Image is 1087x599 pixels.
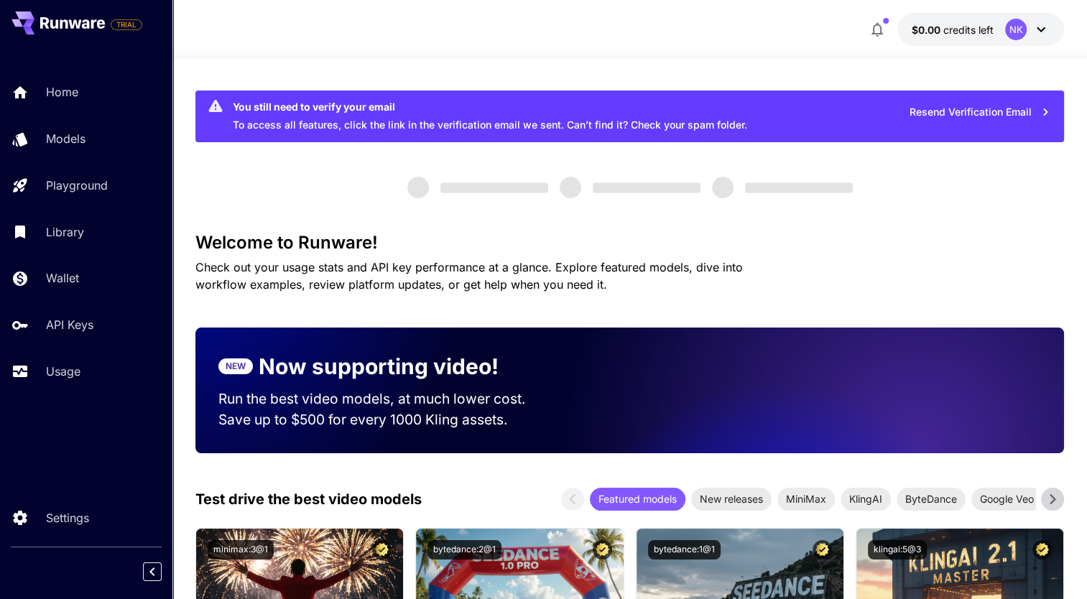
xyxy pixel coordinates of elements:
button: Certified Model – Vetted for best performance and includes a commercial license. [372,540,392,559]
span: KlingAI [841,491,891,506]
div: Collapse sidebar [154,559,172,585]
p: Usage [46,363,80,380]
div: New releases [691,488,772,511]
p: Save up to $500 for every 1000 Kling assets. [218,409,553,430]
button: bytedance:1@1 [648,540,721,559]
p: Home [46,83,78,101]
span: ByteDance [897,491,966,506]
span: Google Veo [971,491,1042,506]
p: Library [46,223,84,241]
div: You still need to verify your email [233,99,747,114]
div: Google Veo [971,488,1042,511]
span: Check out your usage stats and API key performance at a glance. Explore featured models, dive int... [195,260,743,292]
span: New releases [691,491,772,506]
button: bytedance:2@1 [427,540,501,559]
p: Settings [46,509,89,526]
button: $0.00NK [897,13,1064,46]
button: Certified Model – Vetted for best performance and includes a commercial license. [1032,540,1052,559]
p: NEW [226,360,246,373]
button: Resend Verification Email [902,98,1058,127]
span: Add your payment card to enable full platform functionality. [111,16,142,33]
div: $0.00 [912,22,994,37]
p: Test drive the best video models [195,488,422,510]
span: MiniMax [777,491,835,506]
h3: Welcome to Runware! [195,233,1064,253]
button: minimax:3@1 [208,540,274,559]
div: Featured models [590,488,685,511]
div: ByteDance [897,488,966,511]
button: Certified Model – Vetted for best performance and includes a commercial license. [813,540,832,559]
p: Playground [46,177,108,194]
p: Now supporting video! [259,350,499,383]
button: klingai:5@3 [868,540,927,559]
span: $0.00 [912,24,943,36]
span: TRIAL [111,19,142,30]
p: Run the best video models, at much lower cost. [218,389,553,409]
p: API Keys [46,316,93,333]
span: credits left [943,24,994,36]
div: MiniMax [777,488,835,511]
div: KlingAI [841,488,891,511]
div: To access all features, click the link in the verification email we sent. Can’t find it? Check yo... [233,95,747,138]
p: Models [46,130,85,147]
div: NK [1005,19,1027,40]
span: Featured models [590,491,685,506]
button: Collapse sidebar [143,562,162,581]
p: Wallet [46,269,79,287]
button: Certified Model – Vetted for best performance and includes a commercial license. [593,540,612,559]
